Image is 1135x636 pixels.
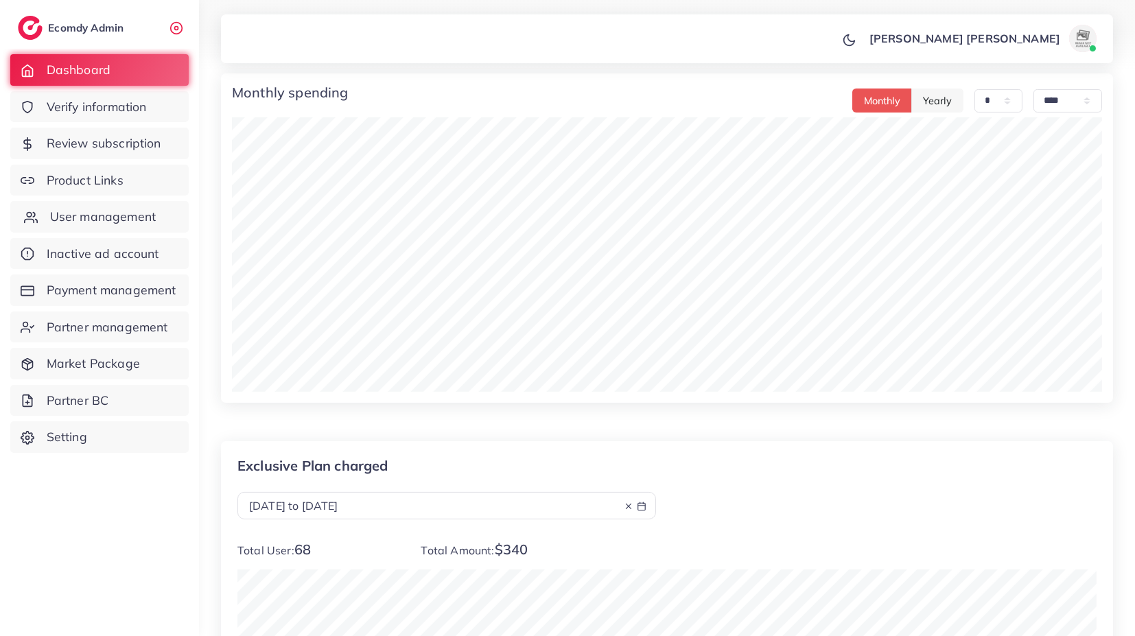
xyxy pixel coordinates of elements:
[1069,25,1097,52] img: avatar
[47,392,109,410] span: Partner BC
[50,208,156,226] span: User management
[47,355,140,373] span: Market Package
[47,281,176,299] span: Payment management
[10,128,189,159] a: Review subscription
[10,201,189,233] a: User management
[47,318,168,336] span: Partner management
[421,541,657,558] p: Total Amount:
[10,385,189,416] a: Partner BC
[10,311,189,343] a: Partner management
[911,89,963,113] button: Yearly
[10,54,189,86] a: Dashboard
[294,541,311,558] span: 68
[237,458,656,474] p: Exclusive Plan charged
[47,172,124,189] span: Product Links
[47,61,110,79] span: Dashboard
[852,89,912,113] button: Monthly
[10,238,189,270] a: Inactive ad account
[47,134,161,152] span: Review subscription
[10,348,189,379] a: Market Package
[10,421,189,453] a: Setting
[237,541,399,558] p: Total User:
[869,30,1060,47] p: [PERSON_NAME] [PERSON_NAME]
[10,165,189,196] a: Product Links
[18,16,127,40] a: logoEcomdy Admin
[232,84,349,101] h4: Monthly spending
[10,91,189,123] a: Verify information
[18,16,43,40] img: logo
[862,25,1102,52] a: [PERSON_NAME] [PERSON_NAME]avatar
[47,245,159,263] span: Inactive ad account
[48,21,127,34] h2: Ecomdy Admin
[495,541,528,558] span: $340
[10,274,189,306] a: Payment management
[47,98,147,116] span: Verify information
[249,499,338,513] span: [DATE] to [DATE]
[47,428,87,446] span: Setting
